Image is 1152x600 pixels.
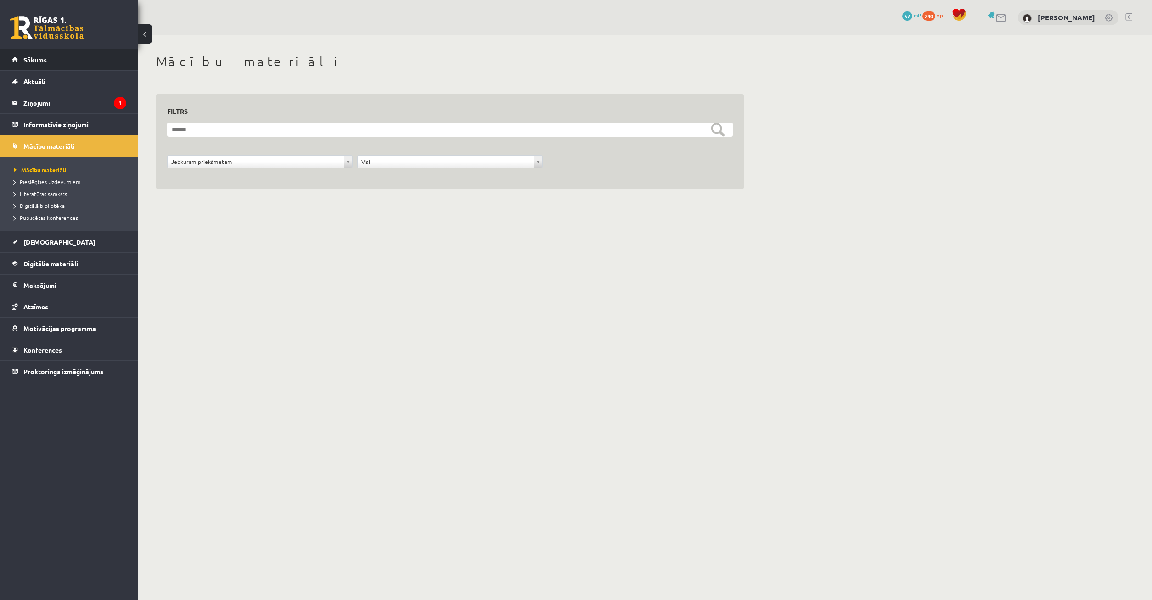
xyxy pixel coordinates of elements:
img: Timurs Lozovskis [1023,14,1032,23]
a: Visi [358,156,542,168]
a: Aktuāli [12,71,126,92]
a: Literatūras saraksts [14,190,129,198]
span: Literatūras saraksts [14,190,67,197]
a: Sākums [12,49,126,70]
span: Digitālā bibliotēka [14,202,65,209]
span: Mācību materiāli [14,166,67,174]
span: Visi [361,156,530,168]
span: Digitālie materiāli [23,259,78,268]
span: Sākums [23,56,47,64]
legend: Ziņojumi [23,92,126,113]
span: xp [937,11,943,19]
span: Publicētas konferences [14,214,78,221]
a: Digitālā bibliotēka [14,202,129,210]
a: Atzīmes [12,296,126,317]
a: Proktoringa izmēģinājums [12,361,126,382]
a: Pieslēgties Uzdevumiem [14,178,129,186]
legend: Maksājumi [23,275,126,296]
span: 240 [922,11,935,21]
i: 1 [114,97,126,109]
span: Konferences [23,346,62,354]
span: Pieslēgties Uzdevumiem [14,178,80,185]
a: Informatīvie ziņojumi [12,114,126,135]
span: Motivācijas programma [23,324,96,332]
a: Digitālie materiāli [12,253,126,274]
a: 240 xp [922,11,947,19]
a: [DEMOGRAPHIC_DATA] [12,231,126,252]
span: 57 [902,11,912,21]
a: Maksājumi [12,275,126,296]
span: Aktuāli [23,77,45,85]
a: Konferences [12,339,126,360]
a: Jebkuram priekšmetam [168,156,352,168]
a: Publicētas konferences [14,213,129,222]
span: mP [914,11,921,19]
h3: Filtrs [167,105,722,118]
span: Mācību materiāli [23,142,74,150]
a: Mācību materiāli [14,166,129,174]
h1: Mācību materiāli [156,54,744,69]
span: Atzīmes [23,303,48,311]
a: Ziņojumi1 [12,92,126,113]
span: Jebkuram priekšmetam [171,156,340,168]
a: [PERSON_NAME] [1038,13,1095,22]
span: Proktoringa izmēģinājums [23,367,103,376]
a: 57 mP [902,11,921,19]
a: Rīgas 1. Tālmācības vidusskola [10,16,84,39]
span: [DEMOGRAPHIC_DATA] [23,238,96,246]
legend: Informatīvie ziņojumi [23,114,126,135]
a: Mācību materiāli [12,135,126,157]
a: Motivācijas programma [12,318,126,339]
